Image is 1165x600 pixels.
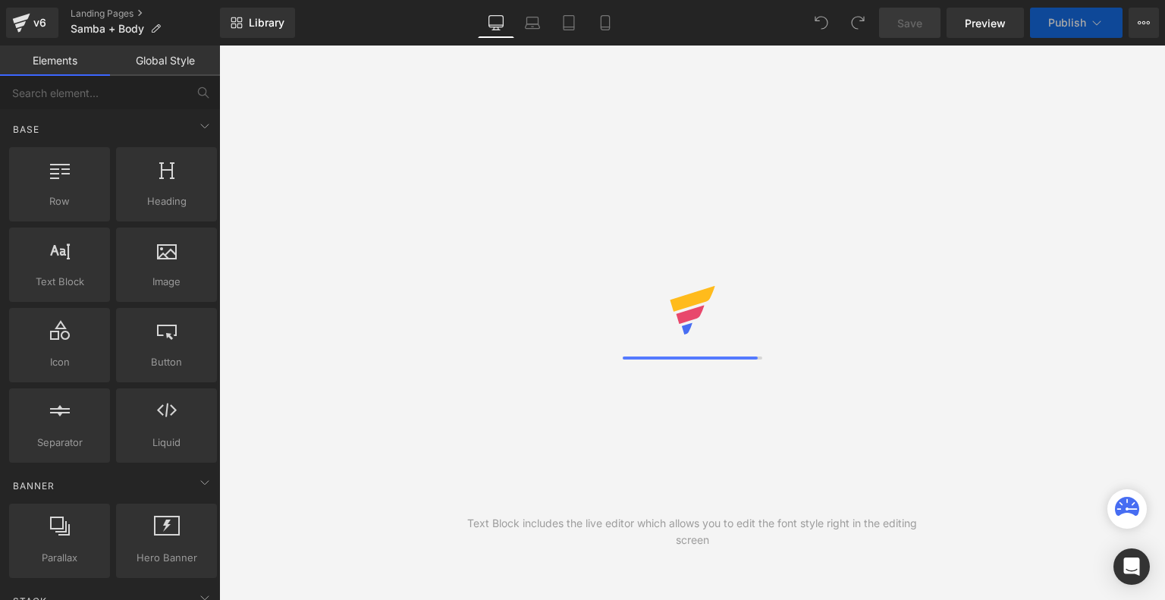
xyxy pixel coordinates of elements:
a: Laptop [514,8,551,38]
a: Landing Pages [71,8,220,20]
span: Liquid [121,435,212,451]
button: More [1129,8,1159,38]
span: Banner [11,479,56,493]
span: Hero Banner [121,550,212,566]
a: New Library [220,8,295,38]
button: Publish [1030,8,1123,38]
span: Base [11,122,41,137]
button: Undo [806,8,837,38]
a: Mobile [587,8,623,38]
a: Global Style [110,46,220,76]
a: v6 [6,8,58,38]
span: Library [249,16,284,30]
a: Preview [947,8,1024,38]
span: Save [897,15,922,31]
span: Text Block [14,274,105,290]
span: Samba + Body [71,23,144,35]
span: Separator [14,435,105,451]
div: Open Intercom Messenger [1113,548,1150,585]
span: Heading [121,193,212,209]
span: Parallax [14,550,105,566]
span: Button [121,354,212,370]
span: Image [121,274,212,290]
a: Tablet [551,8,587,38]
div: Text Block includes the live editor which allows you to edit the font style right in the editing ... [456,515,929,548]
div: v6 [30,13,49,33]
button: Redo [843,8,873,38]
span: Preview [965,15,1006,31]
a: Desktop [478,8,514,38]
span: Icon [14,354,105,370]
span: Publish [1048,17,1086,29]
span: Row [14,193,105,209]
